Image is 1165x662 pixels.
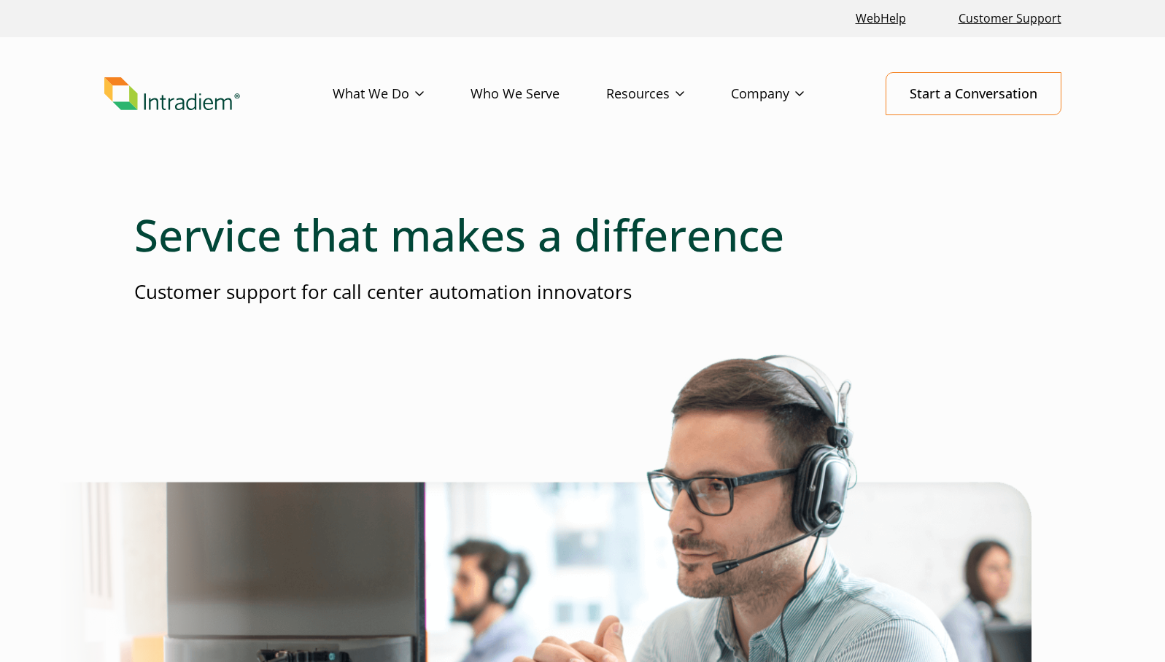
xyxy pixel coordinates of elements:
p: Customer support for call center automation innovators [134,279,1032,305]
a: Start a Conversation [886,72,1061,115]
a: Customer Support [953,3,1067,34]
a: Company [731,73,851,115]
a: Link to homepage of Intradiem [104,77,333,111]
a: What We Do [333,73,471,115]
img: Intradiem [104,77,240,111]
a: Who We Serve [471,73,606,115]
a: Link opens in a new window [850,3,912,34]
a: Resources [606,73,731,115]
h1: Service that makes a difference [134,209,1032,261]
